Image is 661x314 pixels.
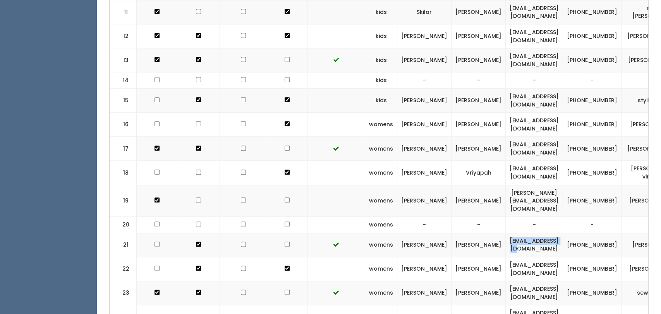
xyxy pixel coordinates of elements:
td: 19 [110,185,137,217]
td: womens [365,137,397,161]
td: [PERSON_NAME] [397,113,452,137]
td: [EMAIL_ADDRESS][DOMAIN_NAME] [506,137,563,161]
td: [PERSON_NAME] [452,137,506,161]
td: [PERSON_NAME] [397,257,452,281]
td: [PHONE_NUMBER] [563,113,622,137]
td: - [563,217,622,233]
td: [PHONE_NUMBER] [563,281,622,305]
td: [EMAIL_ADDRESS][DOMAIN_NAME] [506,48,563,72]
td: [EMAIL_ADDRESS][DOMAIN_NAME] [506,88,563,112]
td: [PERSON_NAME] [452,24,506,48]
td: [PERSON_NAME] [452,185,506,217]
td: [PERSON_NAME] [397,233,452,257]
td: - [506,217,563,233]
td: [EMAIL_ADDRESS][DOMAIN_NAME] [506,233,563,257]
td: [PHONE_NUMBER] [563,257,622,281]
td: - [452,72,506,89]
td: 21 [110,233,137,257]
td: [PERSON_NAME] [397,137,452,161]
td: [PERSON_NAME][EMAIL_ADDRESS][DOMAIN_NAME] [506,185,563,217]
td: [PERSON_NAME] [397,48,452,72]
td: - [506,72,563,89]
td: [PHONE_NUMBER] [563,161,622,185]
td: [PERSON_NAME] [452,281,506,305]
td: [PERSON_NAME] [452,233,506,257]
td: - [397,217,452,233]
td: kids [365,48,397,72]
td: womens [365,257,397,281]
td: 20 [110,217,137,233]
td: kids [365,88,397,112]
td: [PHONE_NUMBER] [563,24,622,48]
td: 17 [110,137,137,161]
td: [PERSON_NAME] [397,281,452,305]
td: [PHONE_NUMBER] [563,137,622,161]
td: - [452,217,506,233]
td: kids [365,72,397,89]
td: womens [365,161,397,185]
td: [PERSON_NAME] [452,48,506,72]
td: [EMAIL_ADDRESS][DOMAIN_NAME] [506,281,563,305]
td: [PHONE_NUMBER] [563,88,622,112]
td: [PERSON_NAME] [397,24,452,48]
td: kids [365,24,397,48]
td: 15 [110,88,137,112]
td: [EMAIL_ADDRESS][DOMAIN_NAME] [506,257,563,281]
td: womens [365,281,397,305]
td: 13 [110,48,137,72]
td: 14 [110,72,137,89]
td: [PERSON_NAME] [397,161,452,185]
td: [PERSON_NAME] [452,257,506,281]
td: [PERSON_NAME] [452,88,506,112]
td: [EMAIL_ADDRESS][DOMAIN_NAME] [506,161,563,185]
td: womens [365,185,397,217]
td: [PERSON_NAME] [452,113,506,137]
td: 16 [110,113,137,137]
td: [PHONE_NUMBER] [563,185,622,217]
td: [PHONE_NUMBER] [563,48,622,72]
td: womens [365,217,397,233]
td: 23 [110,281,137,305]
td: [EMAIL_ADDRESS][DOMAIN_NAME] [506,113,563,137]
td: 12 [110,24,137,48]
td: [EMAIL_ADDRESS][DOMAIN_NAME] [506,24,563,48]
td: womens [365,113,397,137]
td: Vriyapah [452,161,506,185]
td: womens [365,233,397,257]
td: 18 [110,161,137,185]
td: [PERSON_NAME] [397,185,452,217]
td: - [563,72,622,89]
td: [PHONE_NUMBER] [563,233,622,257]
td: - [397,72,452,89]
td: [PERSON_NAME] [397,88,452,112]
td: 22 [110,257,137,281]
